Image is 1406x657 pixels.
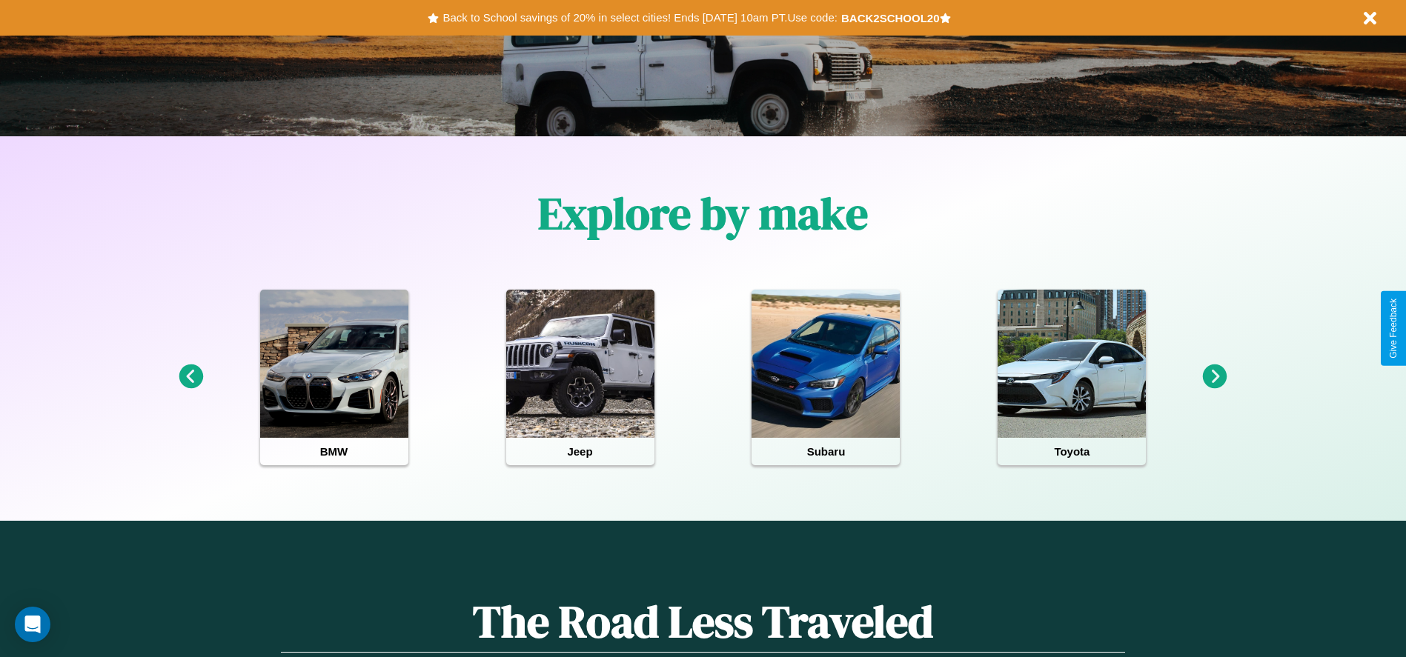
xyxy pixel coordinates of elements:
[841,12,940,24] b: BACK2SCHOOL20
[1388,299,1399,358] div: Give Feedback
[506,438,654,465] h4: Jeep
[439,7,840,28] button: Back to School savings of 20% in select cities! Ends [DATE] 10am PT.Use code:
[538,183,868,244] h1: Explore by make
[752,438,900,465] h4: Subaru
[281,591,1124,653] h1: The Road Less Traveled
[260,438,408,465] h4: BMW
[998,438,1146,465] h4: Toyota
[15,607,50,642] div: Open Intercom Messenger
